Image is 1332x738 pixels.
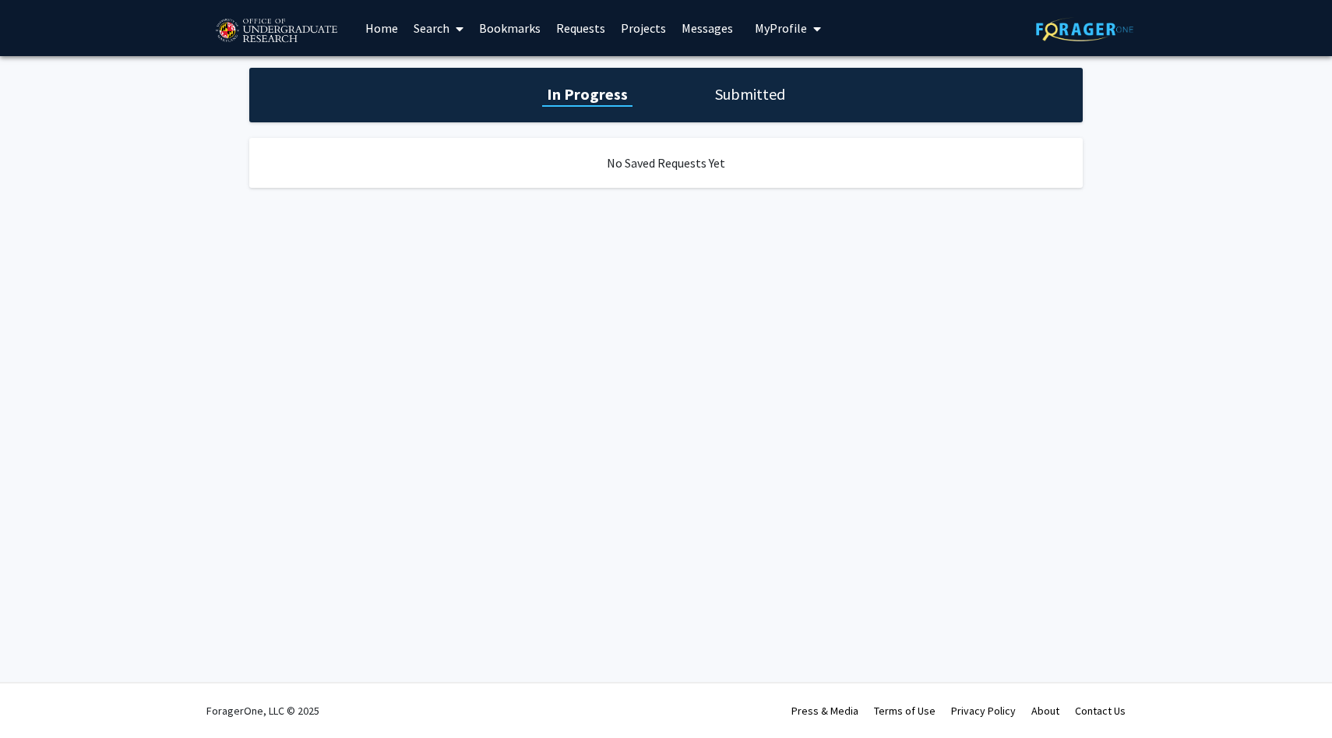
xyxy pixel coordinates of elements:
[548,1,613,55] a: Requests
[674,1,741,55] a: Messages
[710,83,790,105] h1: Submitted
[613,1,674,55] a: Projects
[542,83,633,105] h1: In Progress
[791,704,858,718] a: Press & Media
[874,704,936,718] a: Terms of Use
[358,1,406,55] a: Home
[249,138,1083,188] div: No Saved Requests Yet
[406,1,471,55] a: Search
[12,668,66,726] iframe: Chat
[206,683,319,738] div: ForagerOne, LLC © 2025
[951,704,1016,718] a: Privacy Policy
[471,1,548,55] a: Bookmarks
[210,12,342,51] img: University of Maryland Logo
[1075,704,1126,718] a: Contact Us
[1036,17,1133,41] img: ForagerOne Logo
[1031,704,1059,718] a: About
[755,20,807,36] span: My Profile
